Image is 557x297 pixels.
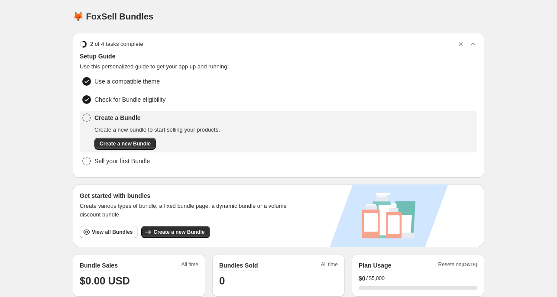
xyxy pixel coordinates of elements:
span: Check for Bundle eligibility [94,95,165,104]
span: 2 of 4 tasks complete [90,40,143,48]
button: Create a new Bundle [94,138,156,150]
span: Create a Bundle [94,113,220,122]
h3: Get started with bundles [80,191,295,200]
span: Create a new Bundle [100,140,151,147]
div: / [359,274,477,283]
span: View all Bundles [92,229,133,236]
span: $ 0 [359,274,366,283]
span: Use a compatible theme [94,77,160,86]
span: [DATE] [462,262,477,267]
button: Create a new Bundle [141,226,210,238]
h2: Plan Usage [359,261,391,270]
h1: $0.00 USD [80,274,198,288]
h2: Bundles Sold [219,261,258,270]
h1: 0 [219,274,338,288]
span: Create a new Bundle [153,229,204,236]
span: Create various types of bundle, a fixed bundle page, a dynamic bundle or a volume discount bundle [80,202,295,219]
span: Sell your first Bundle [94,157,150,165]
span: Use this personalized guide to get your app up and running. [80,62,477,71]
h2: Bundle Sales [80,261,118,270]
span: Resets on [438,261,478,271]
span: $5,000 [369,275,385,282]
span: All time [321,261,338,271]
button: View all Bundles [80,226,138,238]
span: Setup Guide [80,52,477,61]
span: All time [181,261,198,271]
h1: 🦊 FoxSell Bundles [73,11,153,22]
span: Create a new bundle to start selling your products. [94,126,220,134]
